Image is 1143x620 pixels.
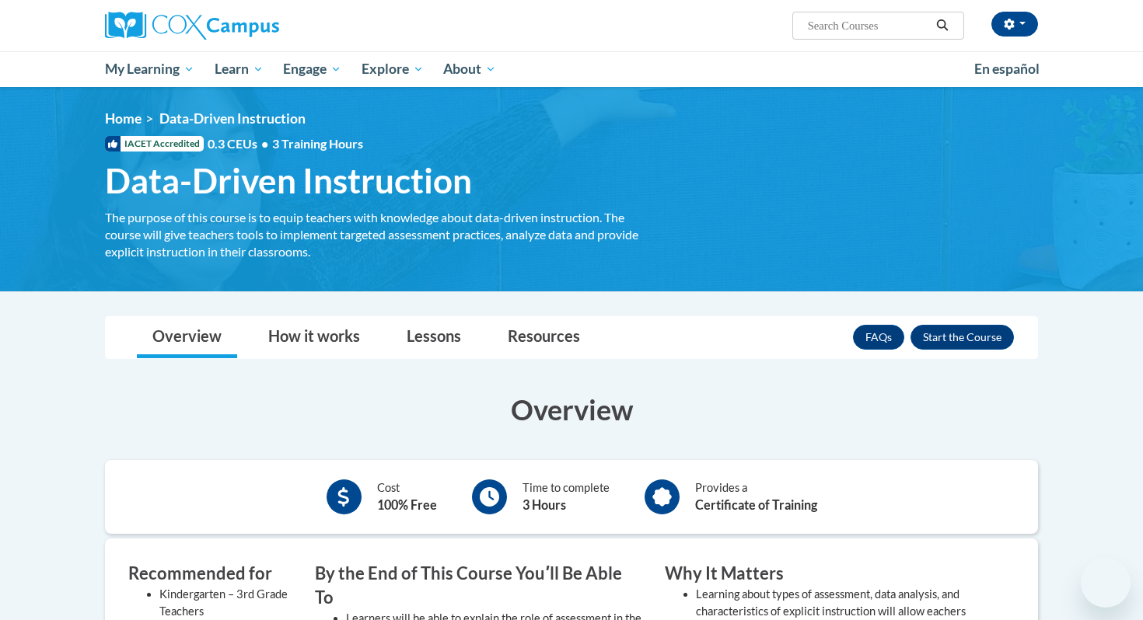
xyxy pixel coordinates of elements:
span: Explore [362,60,424,78]
span: Data-Driven Instruction [105,160,472,201]
span: 0.3 CEUs [208,135,363,152]
div: Main menu [82,51,1061,87]
span: • [261,136,268,151]
a: Learn [204,51,274,87]
button: Account Settings [991,12,1038,37]
button: Enroll [911,325,1014,350]
iframe: Button to launch messaging window [1081,558,1131,608]
span: Engage [283,60,341,78]
a: FAQs [853,325,904,350]
a: Explore [351,51,434,87]
a: How it works [253,317,376,358]
a: Engage [273,51,351,87]
a: About [434,51,507,87]
a: Cox Campus [105,12,400,40]
a: My Learning [95,51,204,87]
span: About [443,60,496,78]
a: En español [964,53,1050,85]
span: Learn [215,60,264,78]
h3: Overview [105,390,1038,429]
b: 3 Hours [523,497,566,512]
li: Kindergarten – 3rd Grade Teachers [159,586,292,620]
h3: Why It Matters [665,562,991,586]
a: Overview [137,317,237,358]
div: Cost [377,479,437,514]
button: Search [931,16,954,35]
input: Search Courses [806,16,931,35]
span: IACET Accredited [105,136,204,152]
a: Lessons [391,317,477,358]
div: Provides a [695,479,817,514]
div: Time to complete [523,479,610,514]
h3: By the End of This Course Youʹll Be Able To [315,562,641,610]
img: Cox Campus [105,12,279,40]
span: Data-Driven Instruction [159,110,306,127]
b: Certificate of Training [695,497,817,512]
span: 3 Training Hours [272,136,363,151]
span: My Learning [105,60,194,78]
span: En español [974,61,1040,77]
h3: Recommended for [128,562,292,586]
b: 100% Free [377,497,437,512]
a: Resources [492,317,596,358]
a: Home [105,110,142,127]
div: The purpose of this course is to equip teachers with knowledge about data-driven instruction. The... [105,209,641,260]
